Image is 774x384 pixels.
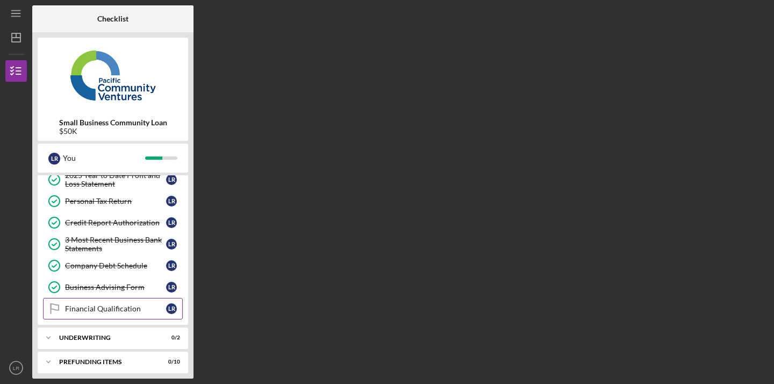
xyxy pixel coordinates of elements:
div: L R [166,303,177,314]
text: LR [13,365,19,371]
div: 3 Most Recent Business Bank Statements [65,236,166,253]
img: Product logo [38,43,188,108]
div: Prefunding Items [59,359,153,365]
div: Underwriting [59,335,153,341]
div: $50K [59,127,167,136]
div: Credit Report Authorization [65,218,166,227]
div: Company Debt Schedule [65,261,166,270]
a: Personal Tax ReturnLR [43,190,183,212]
div: You [63,149,145,167]
a: Company Debt ScheduleLR [43,255,183,276]
div: L R [166,196,177,207]
a: Credit Report AuthorizationLR [43,212,183,233]
div: L R [48,153,60,165]
b: Checklist [97,15,128,23]
a: Financial QualificationLR [43,298,183,319]
div: L R [166,174,177,185]
div: Business Advising Form [65,283,166,291]
div: 0 / 2 [161,335,180,341]
div: L R [166,282,177,293]
div: 0 / 10 [161,359,180,365]
a: Business Advising FormLR [43,276,183,298]
div: Personal Tax Return [65,197,166,205]
div: 2025 Year to Date Profit and Loss Statement [65,171,166,188]
div: L R [166,239,177,250]
div: L R [166,217,177,228]
button: LR [5,357,27,379]
a: 2025 Year to Date Profit and Loss StatementLR [43,169,183,190]
div: L R [166,260,177,271]
b: Small Business Community Loan [59,118,167,127]
div: Financial Qualification [65,304,166,313]
a: 3 Most Recent Business Bank StatementsLR [43,233,183,255]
